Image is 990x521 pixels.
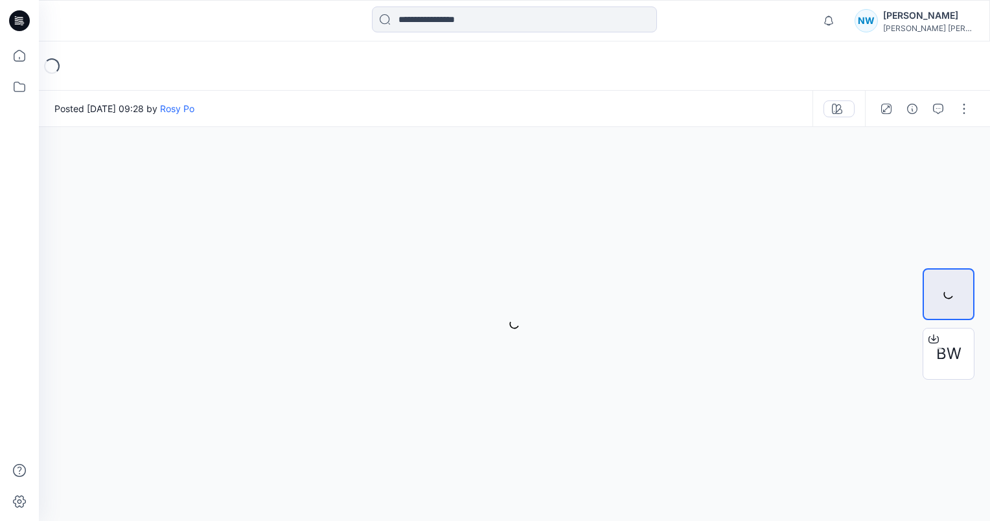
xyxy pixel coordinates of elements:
[160,103,194,114] a: Rosy Po
[54,102,194,115] span: Posted [DATE] 09:28 by
[855,9,878,32] div: NW
[936,342,961,365] span: BW
[902,98,923,119] button: Details
[883,23,974,33] div: [PERSON_NAME] [PERSON_NAME]
[883,8,974,23] div: [PERSON_NAME]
